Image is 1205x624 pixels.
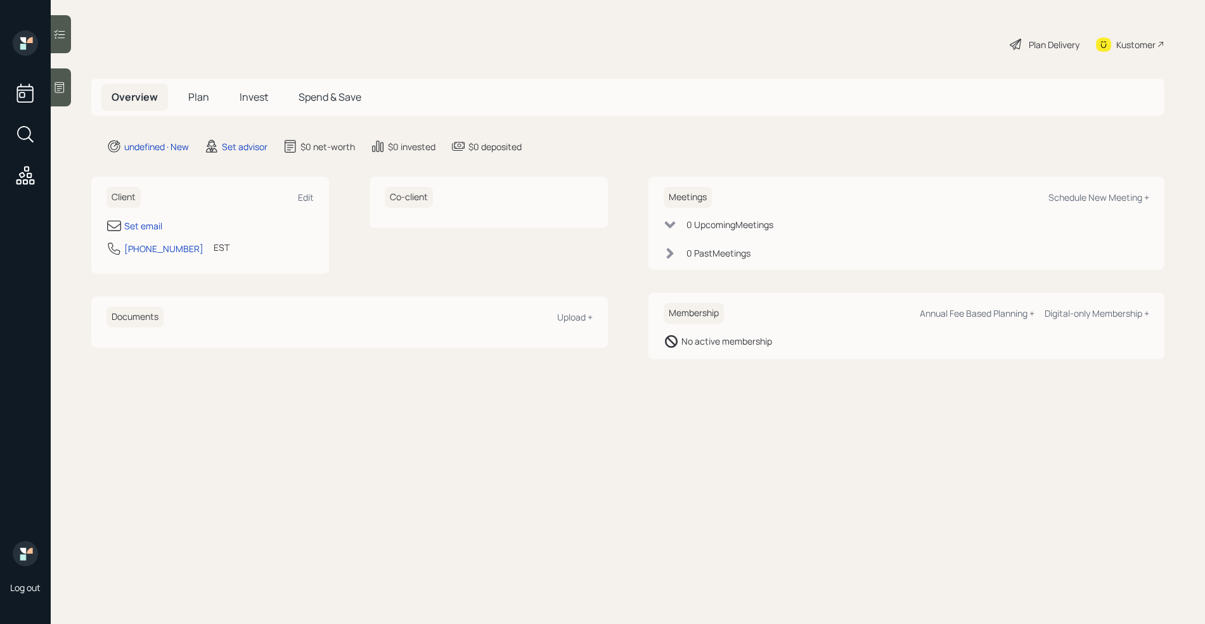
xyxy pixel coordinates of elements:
div: Log out [10,582,41,594]
div: Schedule New Meeting + [1048,191,1149,203]
div: Upload + [557,311,593,323]
span: Plan [188,90,209,104]
div: Kustomer [1116,38,1156,51]
div: Annual Fee Based Planning + [920,307,1034,319]
span: Invest [240,90,268,104]
div: 0 Past Meeting s [686,246,751,260]
div: No active membership [681,334,772,348]
h6: Documents [106,307,164,328]
div: Plan Delivery [1029,38,1079,51]
span: Overview [112,90,158,104]
div: 0 Upcoming Meeting s [686,218,773,231]
h6: Client [106,187,141,208]
div: Digital-only Membership + [1045,307,1149,319]
div: $0 net-worth [300,140,355,153]
h6: Co-client [385,187,433,208]
span: Spend & Save [299,90,361,104]
div: $0 deposited [468,140,522,153]
div: undefined · New [124,140,189,153]
h6: Meetings [664,187,712,208]
div: Edit [298,191,314,203]
div: Set email [124,219,162,232]
h6: Membership [664,303,724,324]
img: retirable_logo.png [13,541,38,566]
div: Set advisor [222,140,267,153]
div: [PHONE_NUMBER] [124,242,203,255]
div: EST [214,241,229,254]
div: $0 invested [388,140,435,153]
